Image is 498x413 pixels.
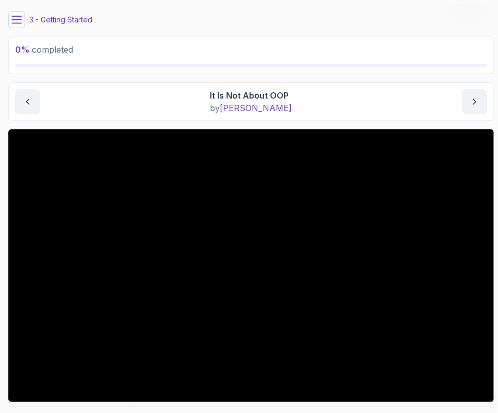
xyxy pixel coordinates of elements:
span: [PERSON_NAME] [220,103,292,113]
span: completed [15,44,73,55]
span: 0 % [15,44,30,55]
button: next content [462,89,487,114]
p: by [210,102,292,114]
p: It Is Not About OOP [210,89,292,102]
p: 3 - Getting Started [29,15,92,25]
button: previous content [15,89,40,114]
iframe: 1 - It is not about OOP [8,129,494,402]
